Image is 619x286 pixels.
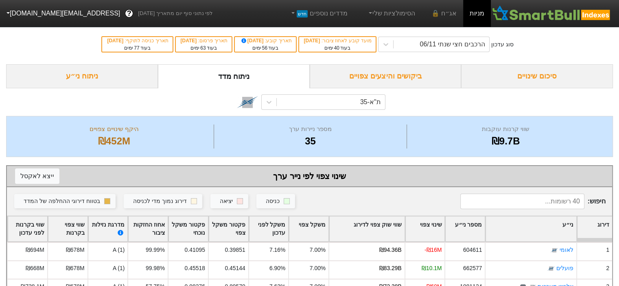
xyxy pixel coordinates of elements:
span: [DATE] [304,38,322,44]
div: ₪9.7B [409,134,602,148]
div: 0.45518 [185,264,205,273]
div: סוג עדכון [491,40,514,49]
div: A (1) [87,260,128,279]
div: 2 [606,264,609,273]
div: כניסה [266,197,280,206]
span: ? [127,8,131,19]
img: tase link [550,247,558,255]
div: 1 [606,246,609,254]
div: ₪694M [26,246,44,254]
div: בעוד ימים [239,44,291,52]
div: -₪16M [424,246,442,254]
img: tase link [237,92,258,113]
button: יציאה [210,194,248,209]
div: Toggle SortBy [289,216,328,242]
div: בעוד ימים [106,44,168,52]
div: ביקושים והיצעים צפויים [310,64,462,88]
div: 6.90% [269,264,285,273]
div: ₪678M [66,246,85,254]
span: חדש [297,10,308,17]
div: Toggle SortBy [445,216,485,242]
div: Toggle SortBy [168,216,208,242]
div: ₪83.29B [379,264,402,273]
div: מספר ניירות ערך [216,124,405,134]
button: דירוג נמוך מדי לכניסה [124,194,202,209]
span: 63 [200,45,206,51]
div: ₪94.36B [379,246,402,254]
div: 7.16% [269,246,285,254]
div: ₪668M [26,264,44,273]
div: 0.39851 [225,246,245,254]
a: לאומי [560,247,573,253]
span: חיפוש : [460,194,606,209]
div: Toggle SortBy [577,216,612,242]
div: תאריך כניסה לתוקף : [106,37,168,44]
div: 7.00% [310,246,326,254]
div: דירוג נמוך מדי לכניסה [133,197,187,206]
div: 662577 [463,264,482,273]
span: 56 [262,45,267,51]
div: Toggle SortBy [48,216,87,242]
div: Toggle SortBy [88,216,128,242]
button: כניסה [256,194,295,209]
div: Toggle SortBy [329,216,405,242]
div: יציאה [220,197,233,206]
div: Toggle SortBy [486,216,576,242]
div: בטווח דירוגי ההחלפה של המדד [24,197,100,206]
div: 604611 [463,246,482,254]
div: בעוד ימים [303,44,372,52]
div: 0.45144 [225,264,245,273]
span: [DATE] [107,38,125,44]
div: 99.99% [146,246,165,254]
div: בעוד ימים [180,44,228,52]
div: Toggle SortBy [128,216,168,242]
div: 7.00% [310,264,326,273]
div: סיכום שינויים [461,64,613,88]
div: ניתוח ני״ע [6,64,158,88]
div: שווי קרנות עוקבות [409,124,602,134]
div: ₪10.1M [422,264,442,273]
span: 40 [334,45,339,51]
div: שינוי צפוי לפי נייר ערך [15,170,604,182]
div: 99.98% [146,264,165,273]
div: Toggle SortBy [8,216,47,242]
div: תאריך פרסום : [180,37,228,44]
div: Toggle SortBy [209,216,248,242]
img: SmartBull [491,5,612,22]
a: פועלים [556,265,573,272]
div: A (1) [87,242,128,260]
div: 35 [216,134,405,148]
div: ₪452M [17,134,212,148]
div: מדרגת נזילות [91,221,125,238]
button: ייצא לאקסל [15,168,59,184]
span: לפי נתוני סוף יום מתאריך [DATE] [138,9,212,17]
div: ₪678M [66,264,85,273]
div: היקף שינויים צפויים [17,124,212,134]
div: Toggle SortBy [405,216,445,242]
div: Toggle SortBy [249,216,289,242]
div: ת"א-35 [360,97,381,107]
span: [DATE] [240,38,265,44]
span: 77 [134,45,139,51]
button: בטווח דירוגי ההחלפה של המדד [14,194,116,209]
input: 40 רשומות... [460,194,584,209]
div: מועד קובע לאחוז ציבור : [303,37,372,44]
img: tase link [547,265,555,273]
div: ניתוח מדד [158,64,310,88]
a: הסימולציות שלי [364,5,418,22]
div: 0.41095 [185,246,205,254]
span: [DATE] [181,38,198,44]
div: תאריך קובע : [239,37,291,44]
a: מדדים נוספיםחדש [286,5,351,22]
div: הרכבים חצי שנתי 06/11 [420,39,485,49]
